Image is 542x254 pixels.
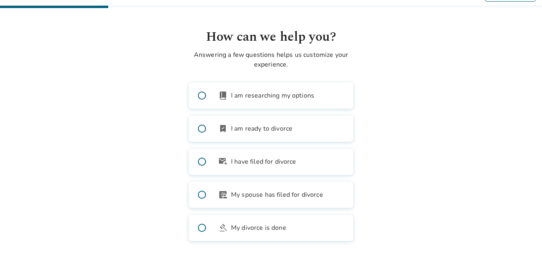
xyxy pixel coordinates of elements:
p: Answering a few questions helps us customize your experience. [189,50,353,69]
span: gavel [218,223,228,233]
span: I am ready to divorce [231,124,292,133]
h1: How can we help you? [189,27,353,47]
span: I have filed for divorce [231,157,296,167]
span: article_person [218,190,228,200]
span: My divorce is done [231,223,286,233]
span: book_2 [218,91,228,100]
span: outgoing_mail [218,157,228,167]
iframe: Chat Widget [502,215,542,254]
span: bookmark_check [218,124,228,133]
span: I am researching my options [231,91,314,100]
span: My spouse has filed for divorce [231,190,323,200]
